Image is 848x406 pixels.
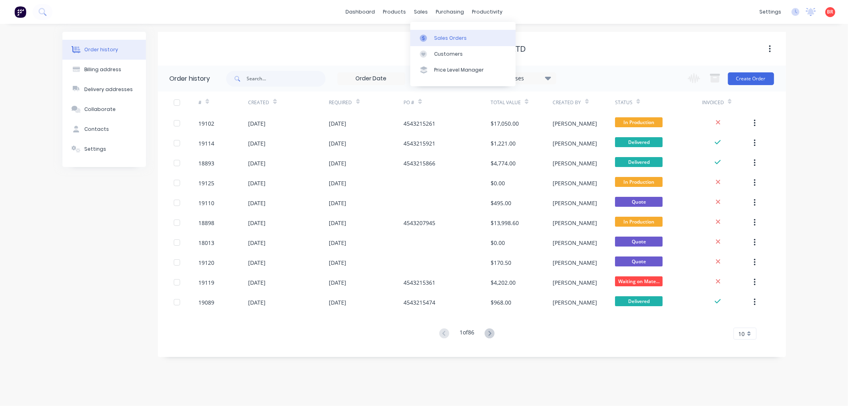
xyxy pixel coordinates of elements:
div: [DATE] [248,139,266,148]
div: [PERSON_NAME] [553,298,598,307]
span: Quote [615,237,663,247]
div: purchasing [432,6,468,18]
div: $1,221.00 [491,139,516,148]
div: Created By [553,91,615,113]
div: $170.50 [491,258,511,267]
span: Quote [615,197,663,207]
div: [PERSON_NAME] [553,239,598,247]
div: [DATE] [329,159,347,167]
div: [DATE] [248,239,266,247]
div: $4,202.00 [491,278,516,287]
span: Delivered [615,137,663,147]
div: [PERSON_NAME] [553,139,598,148]
span: Waiting on Mate... [615,276,663,286]
div: 19102 [198,119,214,128]
div: PO # [404,91,491,113]
a: Sales Orders [410,30,516,46]
img: Factory [14,6,26,18]
div: 19119 [198,278,214,287]
div: [DATE] [329,179,347,187]
div: Required [329,91,404,113]
button: Collaborate [62,99,146,119]
span: Delivered [615,296,663,306]
span: In Production [615,177,663,187]
div: products [379,6,410,18]
div: [DATE] [329,219,347,227]
div: [PERSON_NAME] [553,199,598,207]
div: 15 Statuses [489,74,556,83]
div: [DATE] [329,258,347,267]
div: Created [248,91,329,113]
div: Invoiced [702,99,724,106]
div: 4543215866 [404,159,435,167]
button: Billing address [62,60,146,80]
div: [DATE] [329,298,347,307]
div: Billing address [84,66,121,73]
button: Create Order [728,72,774,85]
div: [DATE] [329,139,347,148]
div: $4,774.00 [491,159,516,167]
a: dashboard [342,6,379,18]
div: Collaborate [84,106,116,113]
div: [PERSON_NAME] [553,159,598,167]
div: 4543215474 [404,298,435,307]
div: 1 of 86 [460,328,474,340]
div: [DATE] [248,199,266,207]
span: Quote [615,256,663,266]
div: [PERSON_NAME] [553,119,598,128]
div: 19110 [198,199,214,207]
div: 4543215261 [404,119,435,128]
div: settings [755,6,785,18]
div: sales [410,6,432,18]
div: [DATE] [248,119,266,128]
div: Total Value [491,91,553,113]
div: # [198,99,202,106]
button: Delivery addresses [62,80,146,99]
div: [DATE] [329,199,347,207]
div: 18893 [198,159,214,167]
div: Created [248,99,269,106]
div: 4543215361 [404,278,435,287]
div: [PERSON_NAME] [553,258,598,267]
span: In Production [615,117,663,127]
div: Settings [84,146,106,153]
div: [DATE] [329,119,347,128]
div: 19089 [198,298,214,307]
div: Price Level Manager [434,66,484,74]
span: In Production [615,217,663,227]
div: 4543207945 [404,219,435,227]
div: Customers [434,51,463,58]
div: PO # [404,99,414,106]
div: 19120 [198,258,214,267]
div: $495.00 [491,199,511,207]
div: Status [615,91,702,113]
button: Order history [62,40,146,60]
div: [DATE] [248,159,266,167]
div: Order history [170,74,210,84]
div: 18898 [198,219,214,227]
button: Contacts [62,119,146,139]
a: Customers [410,46,516,62]
div: $0.00 [491,239,505,247]
div: [PERSON_NAME] [553,278,598,287]
button: Settings [62,139,146,159]
div: 4543215921 [404,139,435,148]
div: [DATE] [248,219,266,227]
input: Order Date [338,73,405,85]
a: Price Level Manager [410,62,516,78]
div: Created By [553,99,581,106]
div: 19125 [198,179,214,187]
div: [PERSON_NAME] [553,179,598,187]
div: [DATE] [329,278,347,287]
div: $968.00 [491,298,511,307]
div: Total Value [491,99,521,106]
div: 18013 [198,239,214,247]
div: $0.00 [491,179,505,187]
span: Delivered [615,157,663,167]
div: $13,998.60 [491,219,519,227]
div: [DATE] [329,239,347,247]
div: Sales Orders [434,35,467,42]
div: [DATE] [248,278,266,287]
div: [DATE] [248,298,266,307]
div: productivity [468,6,506,18]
